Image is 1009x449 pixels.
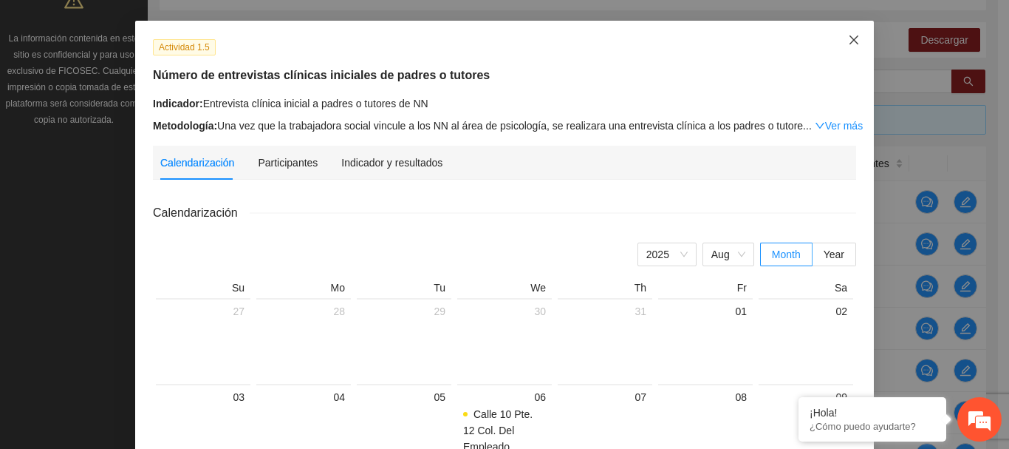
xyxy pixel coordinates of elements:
div: 06 [463,388,546,406]
th: Sa [756,281,856,298]
td: 2025-07-28 [253,298,354,384]
td: 2025-07-31 [555,298,655,384]
span: Calendarización [153,203,250,222]
strong: Indicador: [153,98,203,109]
div: 05 [363,388,445,406]
div: Entrevista clínica inicial a padres o tutores de NN [153,95,856,112]
div: Una vez que la trabajadora social vincule a los NN al área de psicología, se realizara una entrev... [153,118,856,134]
div: 03 [162,388,244,406]
td: 2025-08-02 [756,298,856,384]
span: Month [772,249,801,260]
div: 29 [363,303,445,320]
span: Estamos en línea. [86,143,204,292]
th: We [454,281,555,298]
th: Fr [655,281,756,298]
td: 2025-08-01 [655,298,756,384]
a: Expand [815,120,863,132]
span: Aug [711,243,745,266]
span: ... [803,120,812,132]
div: 04 [262,388,345,406]
td: 2025-07-27 [153,298,253,384]
div: Calendarización [160,155,234,171]
th: Mo [253,281,354,298]
div: 02 [765,303,847,320]
strong: Metodología: [153,120,217,132]
div: Participantes [258,155,318,171]
td: 2025-07-30 [454,298,555,384]
div: 30 [463,303,546,320]
p: ¿Cómo puedo ayudarte? [810,421,935,432]
div: Minimizar ventana de chat en vivo [242,7,278,43]
h5: Número de entrevistas clínicas iniciales de padres o tutores [153,67,856,84]
th: Tu [354,281,454,298]
div: Chatee con nosotros ahora [77,75,248,95]
span: Year [824,249,844,260]
button: Close [834,21,874,61]
div: 01 [664,303,747,320]
th: Su [153,281,253,298]
div: Indicador y resultados [341,155,442,171]
th: Th [555,281,655,298]
div: 08 [664,388,747,406]
div: ¡Hola! [810,407,935,419]
span: close [848,34,860,46]
div: 27 [162,303,244,320]
textarea: Escriba su mensaje y pulse “Intro” [7,295,281,347]
div: 07 [564,388,646,406]
span: Actividad 1.5 [153,39,216,55]
td: 2025-07-29 [354,298,454,384]
div: 09 [765,388,847,406]
span: 2025 [646,243,688,266]
div: 28 [262,303,345,320]
div: 31 [564,303,646,320]
span: down [815,121,825,131]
